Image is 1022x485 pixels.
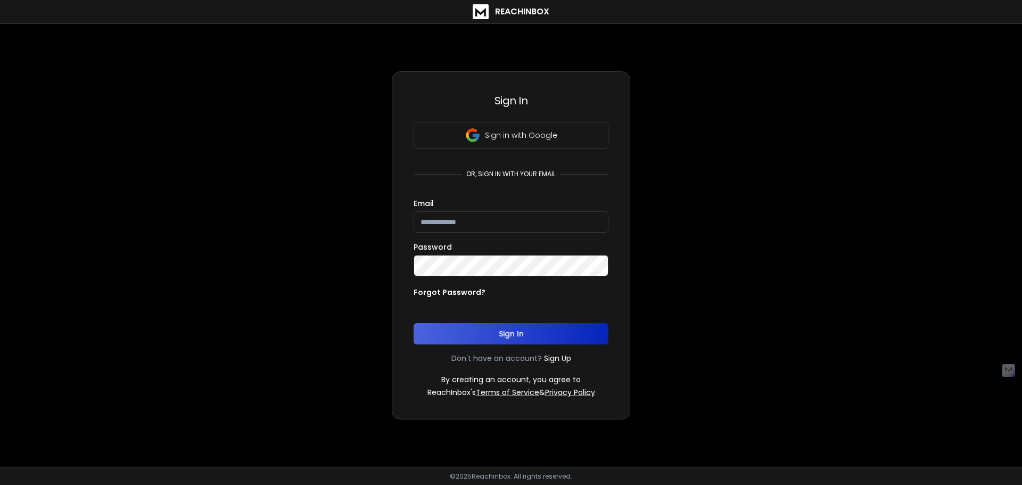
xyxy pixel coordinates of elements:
[450,472,572,481] p: © 2025 Reachinbox. All rights reserved.
[414,323,608,344] button: Sign In
[545,387,595,398] a: Privacy Policy
[414,93,608,108] h3: Sign In
[473,4,549,19] a: ReachInbox
[414,200,434,207] label: Email
[451,353,542,364] p: Don't have an account?
[473,4,489,19] img: logo
[441,374,581,385] p: By creating an account, you agree to
[414,243,452,251] label: Password
[462,170,560,178] p: or, sign in with your email
[495,5,549,18] h1: ReachInbox
[485,130,557,141] p: Sign in with Google
[544,353,571,364] a: Sign Up
[476,387,539,398] a: Terms of Service
[414,287,485,298] p: Forgot Password?
[427,387,595,398] p: ReachInbox's &
[414,122,608,149] button: Sign in with Google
